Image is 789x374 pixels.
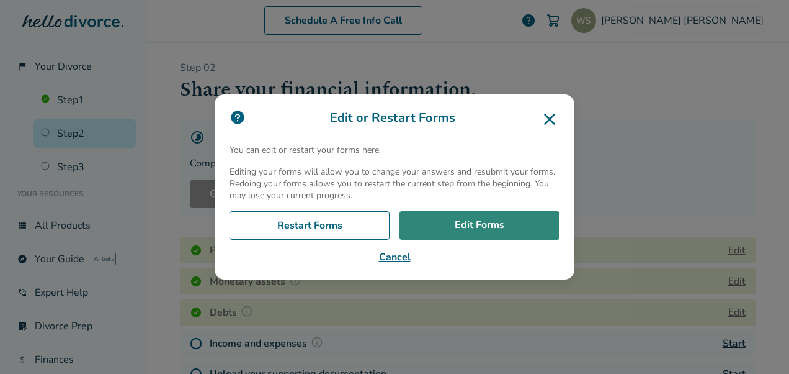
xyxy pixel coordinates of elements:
h3: Edit or Restart Forms [230,109,559,129]
p: You can edit or restart your forms here. [230,144,559,156]
img: icon [230,109,246,125]
iframe: Chat Widget [727,314,789,374]
a: Restart Forms [230,211,390,240]
p: Editing your forms will allow you to change your answers and resubmit your forms. Redoing your fo... [230,166,559,201]
button: Cancel [230,250,559,265]
a: Edit Forms [399,211,559,240]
